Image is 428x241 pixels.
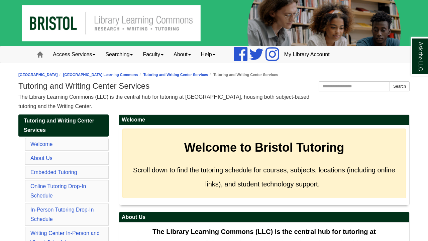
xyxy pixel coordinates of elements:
strong: Welcome to Bristol Tutoring [184,141,344,154]
nav: breadcrumb [18,72,410,78]
span: The Library Learning Commons (LLC) is the central hub for tutoring at [GEOGRAPHIC_DATA], housing ... [18,94,309,109]
h1: Tutoring and Writing Center Services [18,81,410,91]
span: Scroll down to find the tutoring schedule for courses, subjects, locations (including online link... [133,166,395,188]
span: Tutoring and Writing Center Services [24,118,94,133]
a: Tutoring and Writing Center Services [143,73,208,77]
a: Online Tutoring Drop-In Schedule [30,183,86,198]
a: Searching [100,46,138,63]
a: About Us [30,155,52,161]
a: Embedded Tutoring [30,169,77,175]
a: Welcome [30,141,52,147]
button: Search [390,81,410,91]
li: Tutoring and Writing Center Services [208,72,278,78]
a: Faculty [138,46,169,63]
a: Access Services [48,46,100,63]
h2: About Us [119,212,409,223]
a: Help [196,46,220,63]
h2: Welcome [119,115,409,125]
a: [GEOGRAPHIC_DATA] Learning Commons [63,73,138,77]
a: About [169,46,196,63]
a: Tutoring and Writing Center Services [18,114,109,137]
a: My Library Account [279,46,335,63]
a: In-Person Tutoring Drop-In Schedule [30,207,94,222]
a: [GEOGRAPHIC_DATA] [18,73,58,77]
